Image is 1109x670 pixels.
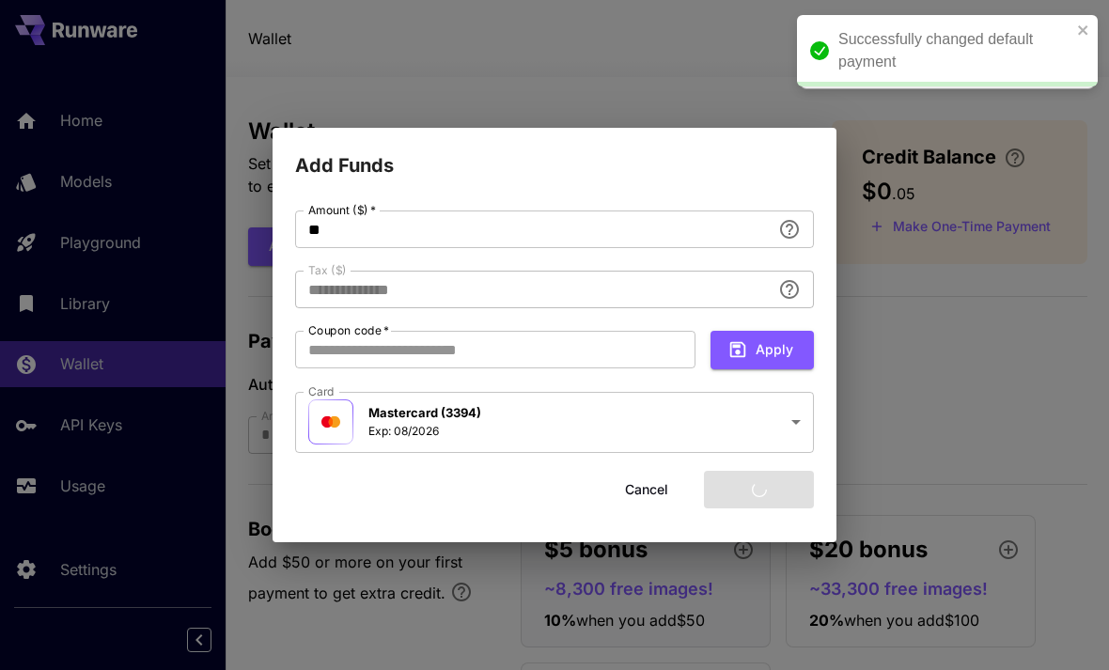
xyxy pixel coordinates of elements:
label: Coupon code [308,322,389,338]
p: Exp: 08/2026 [368,423,481,440]
label: Tax ($) [308,262,347,278]
h2: Add Funds [273,128,836,180]
button: Apply [711,331,814,369]
button: Cancel [604,471,689,509]
p: Mastercard (3394) [368,404,481,423]
button: close [1077,23,1090,38]
label: Card [308,383,335,399]
div: Successfully changed default payment [838,28,1071,73]
label: Amount ($) [308,202,376,218]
